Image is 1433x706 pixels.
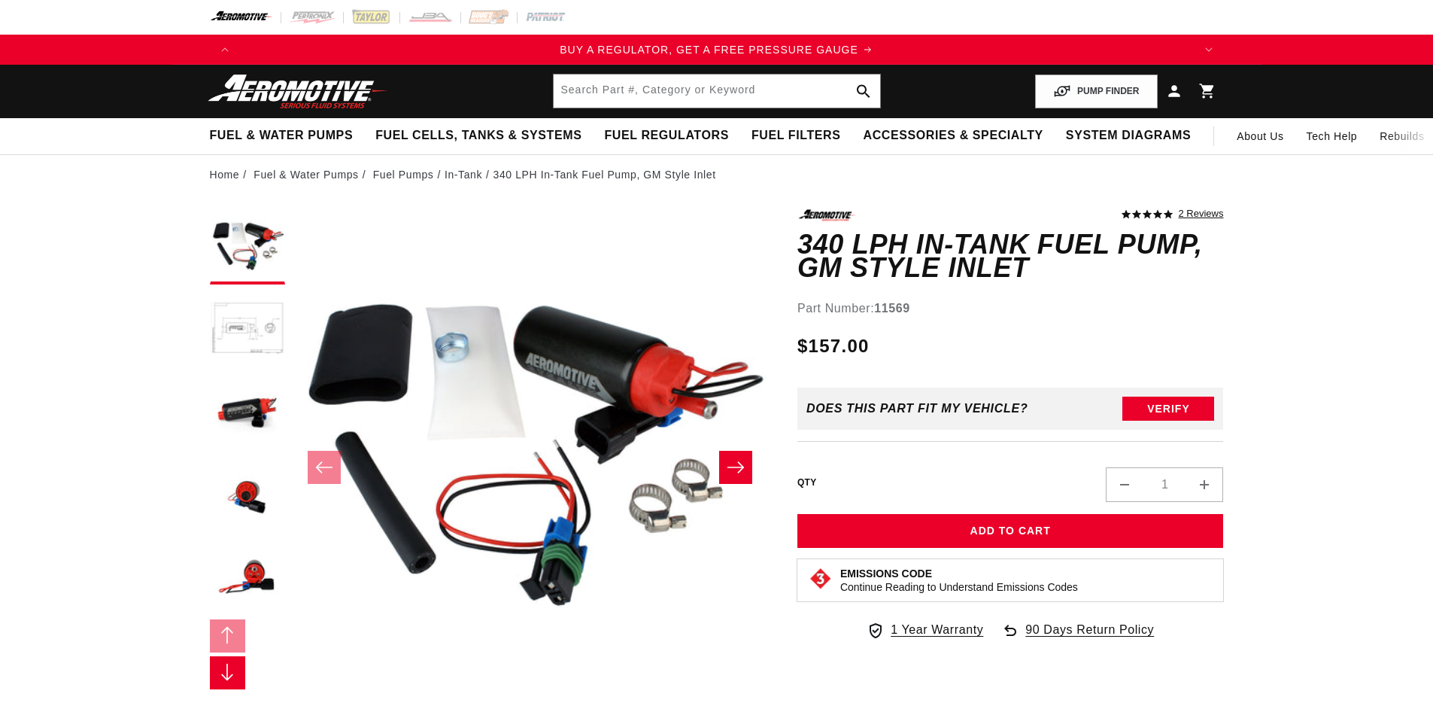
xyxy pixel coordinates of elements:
summary: Fuel Regulators [593,118,739,154]
button: Slide left [210,619,246,653]
button: Translation missing: en.sections.announcements.next_announcement [1194,35,1224,65]
button: Load image 3 in gallery view [210,375,285,450]
button: Add to Cart [797,514,1224,548]
strong: Emissions Code [840,568,932,580]
button: Verify [1122,397,1214,421]
h1: 340 LPH In-Tank Fuel Pump, GM Style Inlet [797,233,1224,280]
span: Fuel Regulators [604,128,728,144]
input: Search by Part Number, Category or Keyword [554,75,880,108]
span: Accessories & Specialty [864,128,1043,144]
button: Slide right [719,451,752,484]
a: About Us [1225,118,1295,154]
slideshow-component: Translation missing: en.sections.announcements.announcement_bar [172,35,1261,65]
button: Load image 2 in gallery view [210,292,285,367]
strong: 11569 [874,302,910,315]
span: BUY A REGULATOR, GET A FREE PRESSURE GAUGE [560,44,858,56]
summary: Fuel Filters [740,118,852,154]
li: In-Tank [445,166,493,183]
img: Aeromotive [204,74,392,109]
span: 90 Days Return Policy [1025,620,1154,655]
a: Home [210,166,240,183]
a: 1 Year Warranty [867,620,983,640]
div: Does This part fit My vehicle? [806,402,1028,415]
button: PUMP FINDER [1035,75,1157,108]
p: Continue Reading to Understand Emissions Codes [840,580,1078,594]
summary: Tech Help [1295,118,1369,154]
summary: Fuel Cells, Tanks & Systems [364,118,593,154]
span: Fuel Filters [751,128,841,144]
button: Load image 1 in gallery view [210,209,285,285]
div: Part Number: [797,299,1224,318]
span: Fuel & Water Pumps [210,128,354,144]
button: Slide right [210,656,246,689]
summary: System Diagrams [1055,118,1202,154]
button: search button [847,75,880,108]
img: Emissions code [809,567,833,591]
button: Emissions CodeContinue Reading to Understand Emissions Codes [840,567,1078,594]
a: Fuel Pumps [373,166,434,183]
a: BUY A REGULATOR, GET A FREE PRESSURE GAUGE [240,41,1194,58]
span: Tech Help [1307,128,1358,145]
button: Load image 5 in gallery view [210,540,285,616]
li: 340 LPH In-Tank Fuel Pump, GM Style Inlet [493,166,716,183]
nav: breadcrumbs [210,166,1224,183]
a: Fuel & Water Pumps [254,166,358,183]
a: 90 Days Return Policy [1001,620,1154,655]
span: $157.00 [797,333,870,360]
summary: Fuel & Water Pumps [199,118,365,154]
button: Translation missing: en.sections.announcements.previous_announcement [210,35,240,65]
a: 2 reviews [1179,209,1224,220]
div: Announcement [240,41,1194,58]
span: 1 Year Warranty [891,620,983,640]
button: Slide left [308,451,341,484]
label: QTY [797,476,817,489]
span: System Diagrams [1066,128,1191,144]
summary: Accessories & Specialty [852,118,1055,154]
span: Rebuilds [1380,128,1424,145]
div: 1 of 4 [240,41,1194,58]
span: About Us [1237,130,1283,142]
button: Load image 4 in gallery view [210,458,285,533]
span: Fuel Cells, Tanks & Systems [375,128,581,144]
